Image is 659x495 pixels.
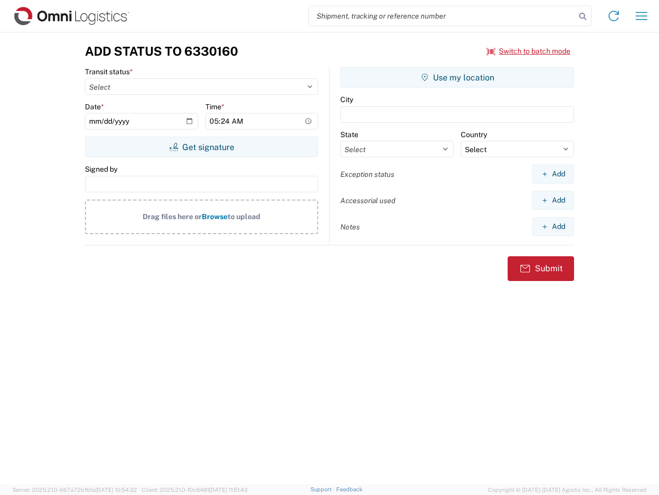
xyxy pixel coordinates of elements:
[85,102,104,111] label: Date
[487,43,570,60] button: Switch to batch mode
[532,191,574,210] button: Add
[340,130,358,139] label: State
[310,486,336,492] a: Support
[228,212,261,221] span: to upload
[340,170,394,179] label: Exception status
[461,130,487,139] label: Country
[340,196,395,205] label: Accessorial used
[309,6,576,26] input: Shipment, tracking or reference number
[209,487,248,493] span: [DATE] 11:51:43
[508,256,574,281] button: Submit
[340,222,360,232] label: Notes
[12,487,137,493] span: Server: 2025.21.0-667a72bf6fa
[85,164,117,174] label: Signed by
[85,44,238,59] h3: Add Status to 6330160
[85,137,318,157] button: Get signature
[142,487,248,493] span: Client: 2025.21.0-f0c8481
[336,486,362,492] a: Feedback
[95,487,137,493] span: [DATE] 10:54:32
[85,67,133,76] label: Transit status
[205,102,224,111] label: Time
[143,212,202,221] span: Drag files here or
[532,217,574,236] button: Add
[340,95,353,104] label: City
[202,212,228,221] span: Browse
[340,67,574,88] button: Use my location
[532,164,574,184] button: Add
[488,485,647,494] span: Copyright © [DATE]-[DATE] Agistix Inc., All Rights Reserved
